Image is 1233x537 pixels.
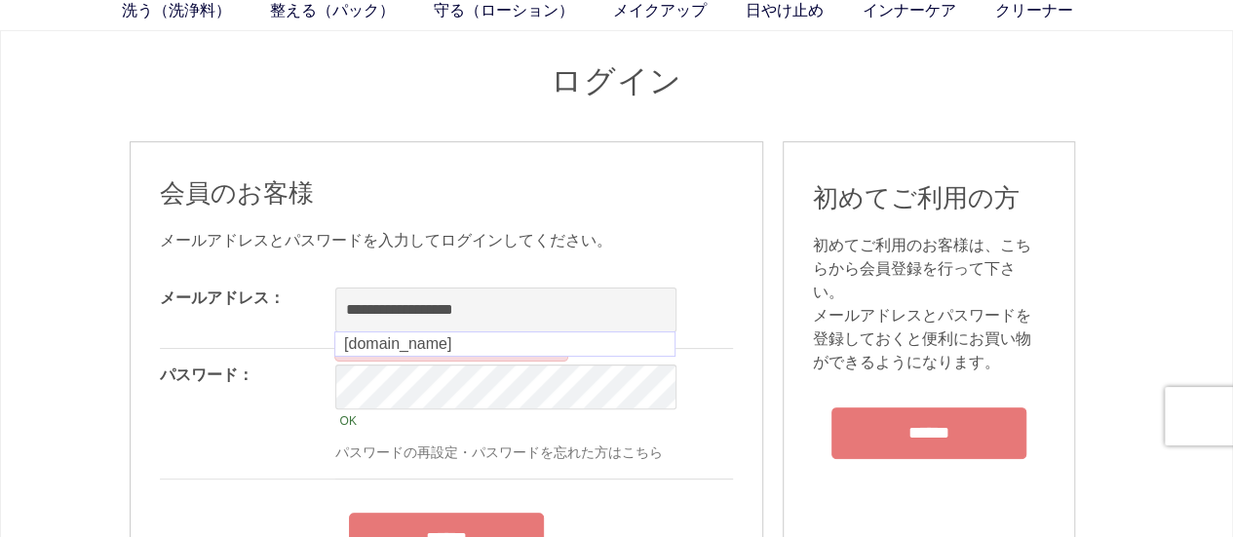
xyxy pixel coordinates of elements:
a: パスワードの再設定・パスワードを忘れた方はこちら [335,444,663,460]
div: メールアドレスとパスワードを入力してログインしてください。 [160,229,733,252]
span: 会員のお客様 [160,178,314,208]
span: 初めてご利用の方 [813,183,1020,212]
h1: ログイン [130,60,1104,102]
div: 初めてご利用のお客様は、こちらから会員登録を行って下さい。 メールアドレスとパスワードを登録しておくと便利にお買い物ができるようになります。 [813,234,1045,374]
label: パスワード： [160,366,253,383]
label: メールアドレス： [160,289,285,306]
div: OK [335,409,676,433]
div: [DOMAIN_NAME] [337,335,673,353]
